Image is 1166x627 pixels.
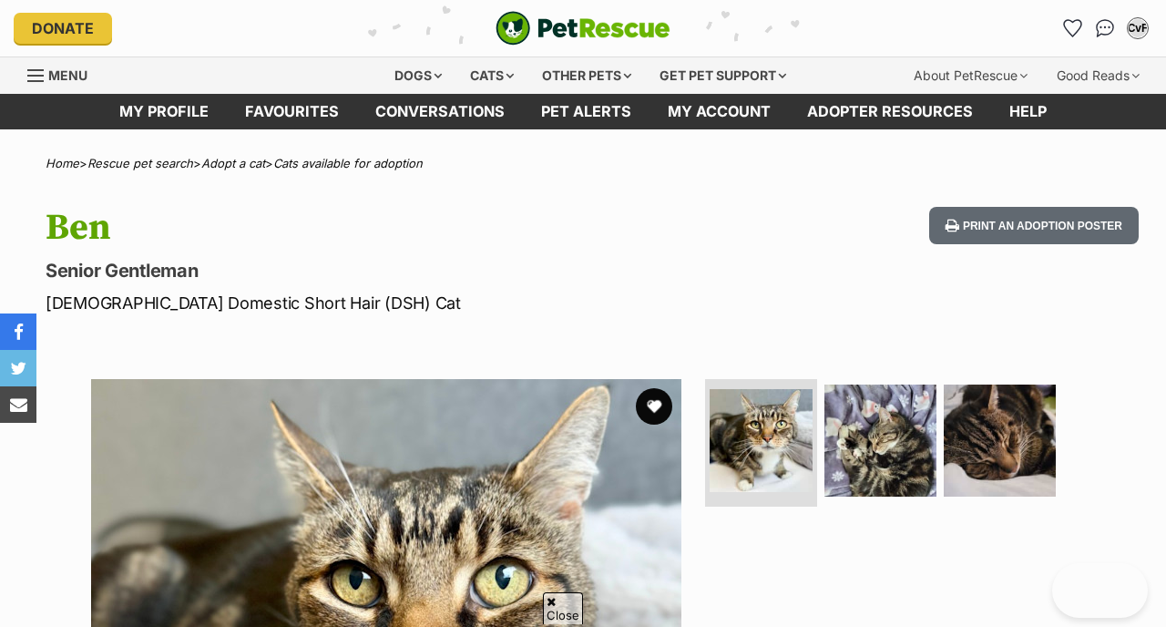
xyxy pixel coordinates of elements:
span: Menu [48,67,87,83]
a: Adopter resources [789,94,991,129]
a: Adopt a cat [201,156,265,170]
div: Get pet support [647,57,799,94]
a: Pet alerts [523,94,649,129]
p: [DEMOGRAPHIC_DATA] Domestic Short Hair (DSH) Cat [46,291,712,315]
div: About PetRescue [901,57,1040,94]
img: chat-41dd97257d64d25036548639549fe6c8038ab92f7586957e7f3b1b290dea8141.svg [1096,19,1115,37]
button: My account [1123,14,1152,43]
div: Good Reads [1044,57,1152,94]
h1: Ben [46,207,712,249]
p: Senior Gentleman [46,258,712,283]
button: Print an adoption poster [929,207,1139,244]
ul: Account quick links [1058,14,1152,43]
img: Photo of Ben [824,385,936,497]
a: My profile [101,94,227,129]
img: Photo of Ben [710,389,813,492]
a: Home [46,156,79,170]
a: Help [991,94,1065,129]
a: Favourites [1058,14,1087,43]
a: Favourites [227,94,357,129]
a: Donate [14,13,112,44]
a: Rescue pet search [87,156,193,170]
img: logo-cat-932fe2b9b8326f06289b0f2fb663e598f794de774fb13d1741a6617ecf9a85b4.svg [496,11,670,46]
div: Dogs [382,57,455,94]
button: favourite [636,388,672,425]
a: conversations [357,94,523,129]
div: CvF [1129,19,1147,37]
a: My account [649,94,789,129]
div: Cats [457,57,527,94]
a: PetRescue [496,11,670,46]
a: Menu [27,57,100,90]
div: Other pets [529,57,644,94]
iframe: Help Scout Beacon - Open [1052,563,1148,618]
a: Conversations [1090,14,1120,43]
span: Close [543,592,583,624]
a: Cats available for adoption [273,156,423,170]
img: Photo of Ben [944,385,1056,497]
